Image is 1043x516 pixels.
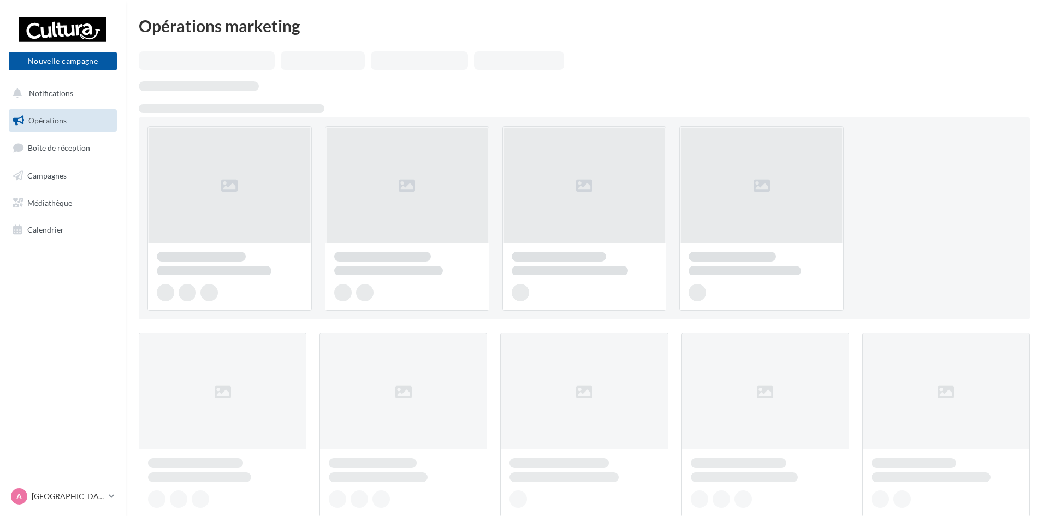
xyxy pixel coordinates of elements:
span: Boîte de réception [28,143,90,152]
p: [GEOGRAPHIC_DATA] [32,491,104,502]
span: Opérations [28,116,67,125]
a: Campagnes [7,164,119,187]
a: Boîte de réception [7,136,119,159]
span: Campagnes [27,171,67,180]
span: Calendrier [27,225,64,234]
a: Calendrier [7,218,119,241]
a: Médiathèque [7,192,119,215]
span: Notifications [29,88,73,98]
div: Opérations marketing [139,17,1030,34]
button: Nouvelle campagne [9,52,117,70]
span: A [16,491,22,502]
span: Médiathèque [27,198,72,207]
a: Opérations [7,109,119,132]
button: Notifications [7,82,115,105]
a: A [GEOGRAPHIC_DATA] [9,486,117,507]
